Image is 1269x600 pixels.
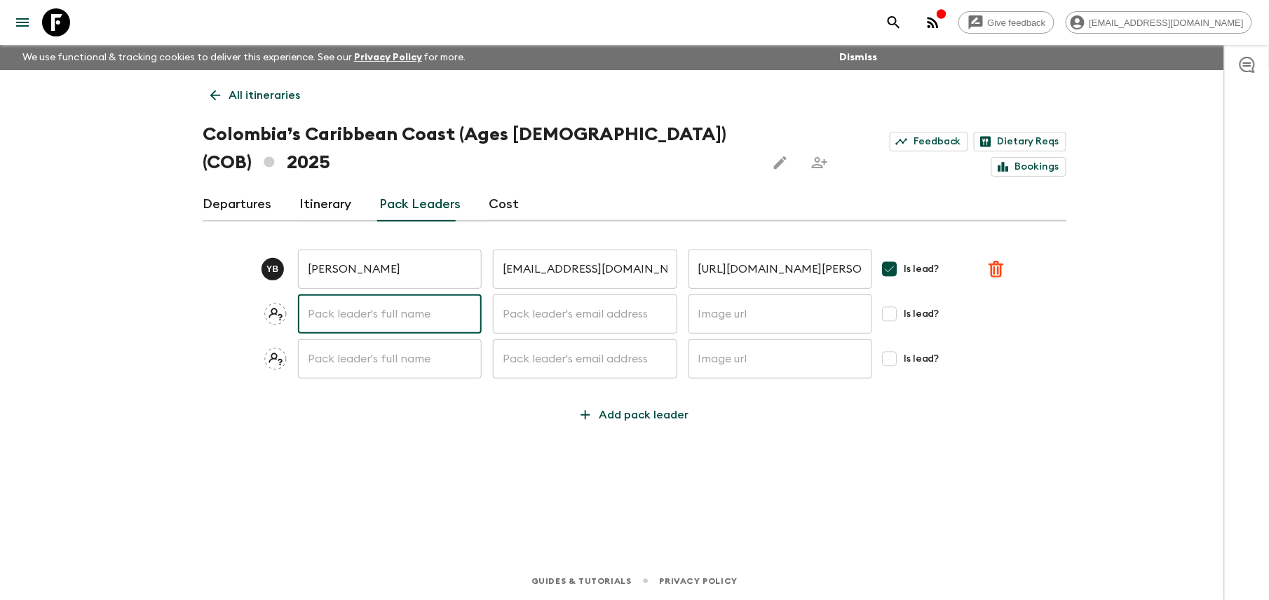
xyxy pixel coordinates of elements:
[688,339,872,379] input: Image url
[904,307,939,321] span: Is lead?
[203,188,271,221] a: Departures
[298,294,482,334] input: Pack leader's full name
[266,264,279,275] p: Y B
[8,8,36,36] button: menu
[688,294,872,334] input: Image url
[379,188,461,221] a: Pack Leaders
[836,48,881,67] button: Dismiss
[904,352,939,366] span: Is lead?
[806,149,834,177] span: Share this itinerary
[17,45,472,70] p: We use functional & tracking cookies to deliver this experience. See our for more.
[229,87,300,104] p: All itineraries
[880,8,908,36] button: search adventures
[1066,11,1252,34] div: [EMAIL_ADDRESS][DOMAIN_NAME]
[203,81,308,109] a: All itineraries
[298,250,482,289] input: Pack leader's full name
[974,132,1066,151] a: Dietary Reqs
[299,188,351,221] a: Itinerary
[890,132,968,151] a: Feedback
[904,262,939,276] span: Is lead?
[688,250,872,289] input: Image url
[1082,18,1251,28] span: [EMAIL_ADDRESS][DOMAIN_NAME]
[599,407,688,423] p: Add pack leader
[298,339,482,379] input: Pack leader's full name
[766,149,794,177] button: Edit this itinerary
[493,339,677,379] input: Pack leader's email address
[493,250,677,289] input: Pack leader's email address
[489,188,519,221] a: Cost
[354,53,422,62] a: Privacy Policy
[980,18,1054,28] span: Give feedback
[203,121,755,177] h1: Colombia’s Caribbean Coast (Ages [DEMOGRAPHIC_DATA]) (COB) 2025
[493,294,677,334] input: Pack leader's email address
[660,573,738,589] a: Privacy Policy
[569,401,700,429] button: Add pack leader
[531,573,632,589] a: Guides & Tutorials
[991,157,1066,177] a: Bookings
[958,11,1054,34] a: Give feedback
